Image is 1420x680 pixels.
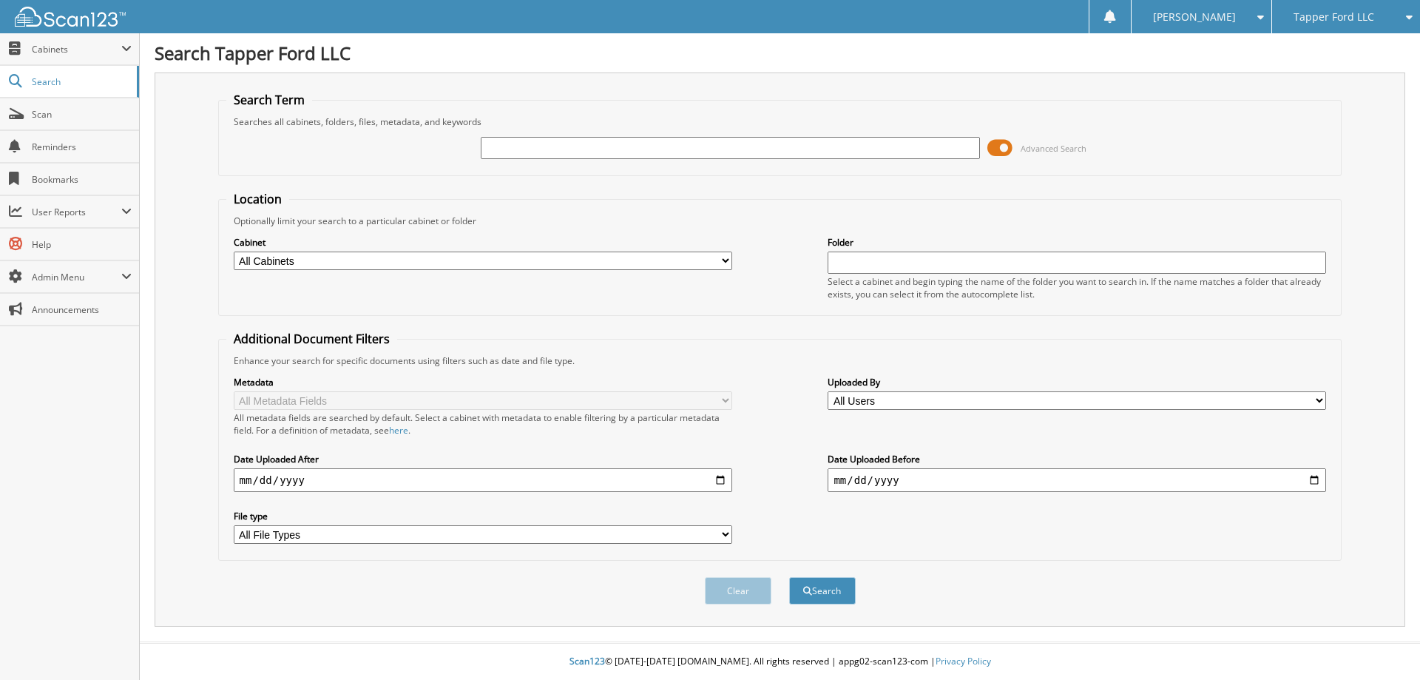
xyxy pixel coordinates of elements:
h1: Search Tapper Ford LLC [155,41,1405,65]
label: Folder [828,236,1326,249]
div: All metadata fields are searched by default. Select a cabinet with metadata to enable filtering b... [234,411,732,437]
span: Bookmarks [32,173,132,186]
a: here [389,424,408,437]
span: Scan123 [569,655,605,667]
div: Select a cabinet and begin typing the name of the folder you want to search in. If the name match... [828,275,1326,300]
legend: Search Term [226,92,312,108]
legend: Location [226,191,289,207]
label: Cabinet [234,236,732,249]
span: Help [32,238,132,251]
span: Tapper Ford LLC [1294,13,1374,21]
button: Search [789,577,856,605]
label: Date Uploaded Before [828,453,1326,465]
input: end [828,468,1326,492]
label: File type [234,510,732,522]
span: Reminders [32,141,132,153]
div: Searches all cabinets, folders, files, metadata, and keywords [226,115,1334,128]
label: Uploaded By [828,376,1326,388]
div: Enhance your search for specific documents using filters such as date and file type. [226,354,1334,367]
button: Clear [705,577,771,605]
label: Metadata [234,376,732,388]
div: © [DATE]-[DATE] [DOMAIN_NAME]. All rights reserved | appg02-scan123-com | [140,644,1420,680]
a: Privacy Policy [936,655,991,667]
span: [PERSON_NAME] [1153,13,1236,21]
span: Advanced Search [1021,143,1086,154]
span: User Reports [32,206,121,218]
span: Scan [32,108,132,121]
span: Admin Menu [32,271,121,283]
legend: Additional Document Filters [226,331,397,347]
img: scan123-logo-white.svg [15,7,126,27]
span: Cabinets [32,43,121,55]
div: Optionally limit your search to a particular cabinet or folder [226,215,1334,227]
label: Date Uploaded After [234,453,732,465]
input: start [234,468,732,492]
span: Search [32,75,129,88]
span: Announcements [32,303,132,316]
